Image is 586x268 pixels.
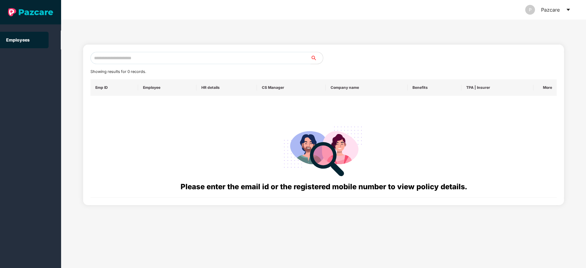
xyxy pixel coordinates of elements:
[533,79,557,96] th: More
[408,79,461,96] th: Benefits
[461,79,533,96] th: TPA | Insurer
[310,56,323,60] span: search
[181,182,467,191] span: Please enter the email id or the registered mobile number to view policy details.
[90,69,146,74] span: Showing results for 0 records.
[257,79,326,96] th: CS Manager
[529,5,532,15] span: P
[90,79,138,96] th: Emp ID
[6,37,30,42] a: Employees
[280,119,368,181] img: svg+xml;base64,PHN2ZyB4bWxucz0iaHR0cDovL3d3dy53My5vcmcvMjAwMC9zdmciIHdpZHRoPSIyODgiIGhlaWdodD0iMj...
[326,79,408,96] th: Company name
[196,79,257,96] th: HR details
[138,79,196,96] th: Employee
[566,7,571,12] span: caret-down
[310,52,323,64] button: search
